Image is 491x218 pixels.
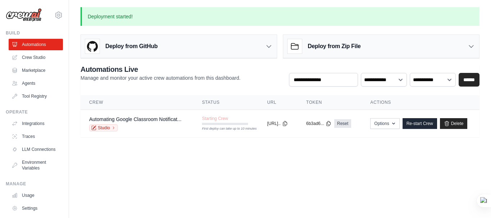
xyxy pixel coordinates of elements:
h2: Automations Live [81,64,240,74]
a: Environment Variables [9,157,63,174]
h3: Deploy from Zip File [308,42,361,51]
h3: Deploy from GitHub [105,42,157,51]
span: Starting Crew [202,116,228,121]
img: GitHub Logo [85,39,100,54]
button: Options [370,118,399,129]
a: Traces [9,131,63,142]
div: First deploy can take up to 10 minutes [202,126,248,131]
a: Settings [9,203,63,214]
p: Manage and monitor your active crew automations from this dashboard. [81,74,240,82]
th: Crew [81,95,193,110]
a: Crew Studio [9,52,63,63]
img: Logo [6,8,42,22]
th: URL [258,95,298,110]
a: Re-start Crew [403,118,437,129]
div: Build [6,30,63,36]
div: Manage [6,181,63,187]
p: Deployment started! [81,7,479,26]
a: LLM Connections [9,144,63,155]
a: Automating Google Classroom Notificat... [89,116,182,122]
button: 6b3ad6... [306,121,331,126]
a: Reset [334,119,351,128]
a: Usage [9,190,63,201]
a: Integrations [9,118,63,129]
a: Tool Registry [9,91,63,102]
a: Agents [9,78,63,89]
a: Marketplace [9,65,63,76]
a: Studio [89,124,118,131]
th: Token [298,95,362,110]
th: Actions [362,95,479,110]
div: Operate [6,109,63,115]
a: Delete [440,118,468,129]
a: Automations [9,39,63,50]
th: Status [193,95,258,110]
